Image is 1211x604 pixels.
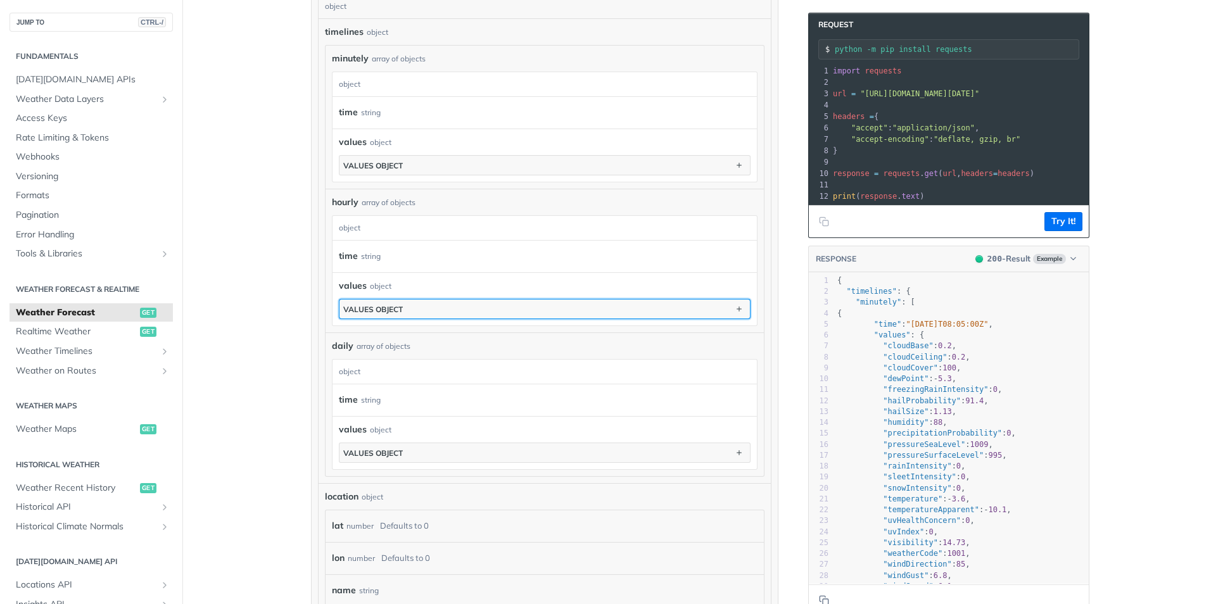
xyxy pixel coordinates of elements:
[16,423,137,436] span: Weather Maps
[883,494,942,503] span: "temperature"
[929,527,934,536] span: 0
[883,505,979,514] span: "temperatureApparent"
[140,483,156,493] span: get
[975,255,983,263] span: 200
[934,418,942,427] span: 88
[998,169,1030,178] span: headers
[952,494,966,503] span: 3.6
[883,549,942,558] span: "weatherCode"
[837,396,989,405] span: : ,
[809,145,830,156] div: 8
[339,247,358,265] label: time
[883,516,961,525] span: "uvHealthConcern"
[381,549,430,567] div: Defaults to 0
[10,517,173,536] a: Historical Climate NormalsShow subpages for Historical Climate Normals
[809,439,828,450] div: 16
[837,309,842,318] span: {
[160,502,170,512] button: Show subpages for Historical API
[837,353,970,362] span: : ,
[956,560,965,569] span: 85
[10,459,173,470] h2: Historical Weather
[874,169,878,178] span: =
[837,320,993,329] span: : ,
[16,520,156,533] span: Historical Climate Normals
[987,254,1002,263] span: 200
[16,345,156,358] span: Weather Timelines
[938,341,952,350] span: 0.2
[833,66,860,75] span: import
[809,286,828,297] div: 2
[934,135,1020,144] span: "deflate, gzip, br"
[874,330,911,339] span: "values"
[809,156,830,168] div: 9
[837,560,970,569] span: : ,
[362,491,383,503] div: object
[833,169,870,178] span: response
[160,366,170,376] button: Show subpages for Weather on Routes
[934,374,938,383] span: -
[140,424,156,434] span: get
[883,560,951,569] span: "windDirection"
[16,365,156,377] span: Weather on Routes
[140,327,156,337] span: get
[809,99,830,111] div: 4
[372,53,426,65] div: array of objects
[809,570,828,581] div: 28
[10,148,173,167] a: Webhooks
[809,515,828,526] div: 23
[883,396,961,405] span: "hailProbability"
[837,330,924,339] span: : {
[16,325,137,338] span: Realtime Weather
[809,396,828,406] div: 12
[809,483,828,494] div: 20
[833,146,837,155] span: }
[892,123,975,132] span: "application/json"
[333,360,754,384] div: object
[10,303,173,322] a: Weather Forecastget
[837,407,956,416] span: : ,
[984,505,988,514] span: -
[160,249,170,259] button: Show subpages for Tools & Libraries
[856,298,901,306] span: "minutely"
[925,169,939,178] span: get
[1033,254,1066,264] span: Example
[809,406,828,417] div: 13
[339,299,750,318] button: values object
[884,169,920,178] span: requests
[10,479,173,498] a: Weather Recent Historyget
[346,517,374,535] div: number
[833,135,1020,144] span: :
[809,538,828,548] div: 25
[993,169,998,178] span: =
[837,418,948,427] span: : ,
[809,494,828,505] div: 21
[809,77,830,88] div: 2
[16,170,170,183] span: Versioning
[809,341,828,351] div: 7
[970,440,989,449] span: 1009
[10,498,173,517] a: Historical APIShow subpages for Historical API
[809,527,828,538] div: 24
[809,111,830,122] div: 5
[339,135,367,149] span: values
[837,484,965,493] span: : ,
[339,156,750,175] button: values object
[359,581,379,600] div: string
[10,362,173,381] a: Weather on RoutesShow subpages for Weather on Routes
[883,418,929,427] span: "humidity"
[16,229,170,241] span: Error Handling
[809,352,828,363] div: 8
[16,482,137,494] span: Weather Recent History
[10,109,173,128] a: Access Keys
[938,374,952,383] span: 5.3
[10,420,173,439] a: Weather Mapsget
[833,112,865,121] span: headers
[333,72,754,96] div: object
[16,189,170,202] span: Formats
[10,90,173,109] a: Weather Data LayersShow subpages for Weather Data Layers
[16,209,170,222] span: Pagination
[380,517,429,535] div: Defaults to 0
[10,284,173,295] h2: Weather Forecast & realtime
[809,88,830,99] div: 3
[809,461,828,472] div: 18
